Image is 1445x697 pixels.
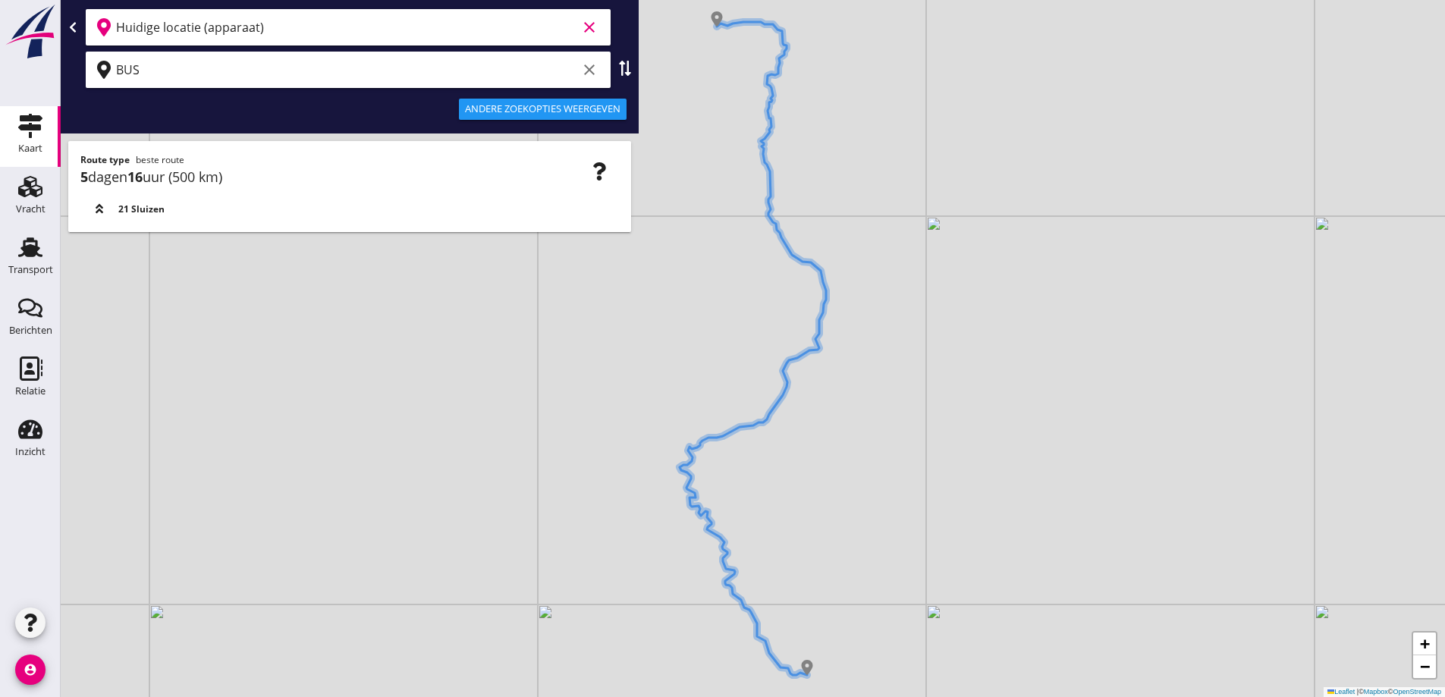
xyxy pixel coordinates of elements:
div: Kaart [18,143,42,153]
div: Andere zoekopties weergeven [465,102,620,117]
i: account_circle [15,655,46,685]
div: Relatie [15,386,46,396]
div: Vracht [16,204,46,214]
input: Vertrekpunt [116,15,577,39]
img: Marker [799,660,815,675]
a: OpenStreetMap [1393,688,1441,695]
img: Marker [709,11,724,27]
strong: 16 [127,168,143,186]
a: Zoom in [1413,633,1436,655]
div: Inzicht [15,447,46,457]
span: + [1420,634,1430,653]
span: beste route [136,153,184,166]
strong: 5 [80,168,88,186]
div: Berichten [9,325,52,335]
a: Leaflet [1327,688,1355,695]
span: − [1420,657,1430,676]
div: dagen uur (500 km) [80,167,619,187]
div: © © [1324,687,1445,697]
span: 21 Sluizen [118,203,165,216]
img: logo-small.a267ee39.svg [3,4,58,60]
a: Mapbox [1364,688,1388,695]
i: clear [580,61,598,79]
i: clear [580,18,598,36]
div: Transport [8,265,53,275]
strong: Route type [80,153,130,166]
input: Bestemming [116,58,577,82]
button: Andere zoekopties weergeven [459,99,627,120]
a: Zoom out [1413,655,1436,678]
span: | [1357,688,1359,695]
